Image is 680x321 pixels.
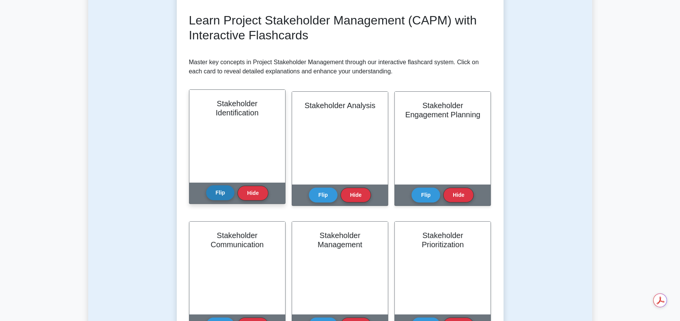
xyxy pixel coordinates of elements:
h2: Learn Project Stakeholder Management (CAPM) with Interactive Flashcards [189,13,491,42]
h2: Stakeholder Management [301,231,379,249]
button: Flip [206,185,235,200]
button: Flip [412,188,440,203]
button: Flip [309,188,338,203]
h2: Stakeholder Analysis [301,101,379,110]
button: Hide [443,188,474,203]
h2: Stakeholder Identification [199,99,276,117]
button: Hide [237,186,268,201]
h2: Stakeholder Prioritization [404,231,481,249]
h2: Stakeholder Engagement Planning [404,101,481,119]
p: Master key concepts in Project Stakeholder Management through our interactive flashcard system. C... [189,58,491,76]
h2: Stakeholder Communication [199,231,276,249]
button: Hide [341,188,371,203]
